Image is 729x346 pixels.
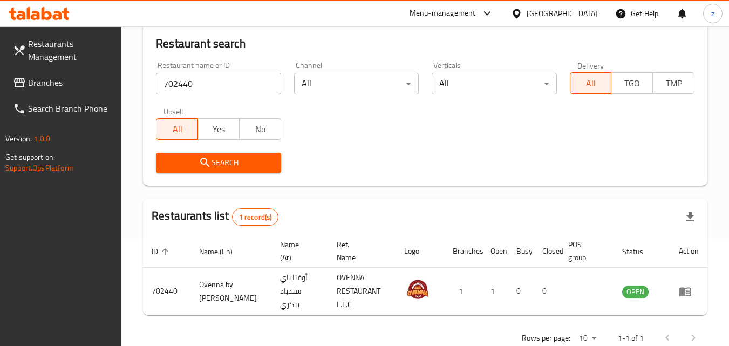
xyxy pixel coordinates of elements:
button: TMP [652,72,694,94]
th: Branches [444,235,482,268]
span: Branches [28,76,113,89]
button: TGO [611,72,653,94]
th: Action [670,235,707,268]
div: All [294,73,419,94]
span: Name (Ar) [280,238,315,264]
h2: Restaurants list [152,208,278,226]
span: Search Branch Phone [28,102,113,115]
span: POS group [568,238,601,264]
span: Name (En) [199,245,247,258]
th: Open [482,235,508,268]
button: All [156,118,198,140]
td: 1 [444,268,482,315]
img: Ovenna by Sindbad bakery [404,276,431,303]
th: Closed [534,235,560,268]
td: Ovenna by [PERSON_NAME] [190,268,271,315]
th: Logo [396,235,444,268]
span: ID [152,245,172,258]
td: 0 [534,268,560,315]
button: Yes [197,118,240,140]
div: Menu-management [410,7,476,20]
th: Busy [508,235,534,268]
span: z [711,8,714,19]
span: Version: [5,132,32,146]
span: OPEN [622,286,649,298]
input: Search for restaurant name or ID.. [156,73,281,94]
a: Branches [4,70,122,96]
button: No [239,118,281,140]
td: 702440 [143,268,190,315]
a: Support.OpsPlatform [5,161,74,175]
div: OPEN [622,286,649,298]
td: 0 [508,268,534,315]
span: No [244,121,277,137]
td: أوفنا باي سندباد بيكري [271,268,328,315]
div: Menu [679,285,699,298]
a: Restaurants Management [4,31,122,70]
span: 1.0.0 [33,132,50,146]
span: Get support on: [5,150,55,164]
span: 1 record(s) [233,212,278,222]
span: TGO [616,76,649,91]
span: Yes [202,121,235,137]
span: All [161,121,194,137]
div: [GEOGRAPHIC_DATA] [527,8,598,19]
td: 1 [482,268,508,315]
p: Rows per page: [522,331,570,345]
div: All [432,73,556,94]
span: Status [622,245,657,258]
label: Delivery [577,62,604,69]
label: Upsell [163,107,183,115]
button: Search [156,153,281,173]
div: Export file [677,204,703,230]
h2: Restaurant search [156,36,694,52]
button: All [570,72,612,94]
span: Restaurants Management [28,37,113,63]
span: TMP [657,76,690,91]
span: Ref. Name [337,238,383,264]
table: enhanced table [143,235,707,315]
span: Search [165,156,272,169]
a: Search Branch Phone [4,96,122,121]
span: All [575,76,608,91]
p: 1-1 of 1 [618,331,644,345]
td: OVENNA RESTAURANT L.L.C [328,268,396,315]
